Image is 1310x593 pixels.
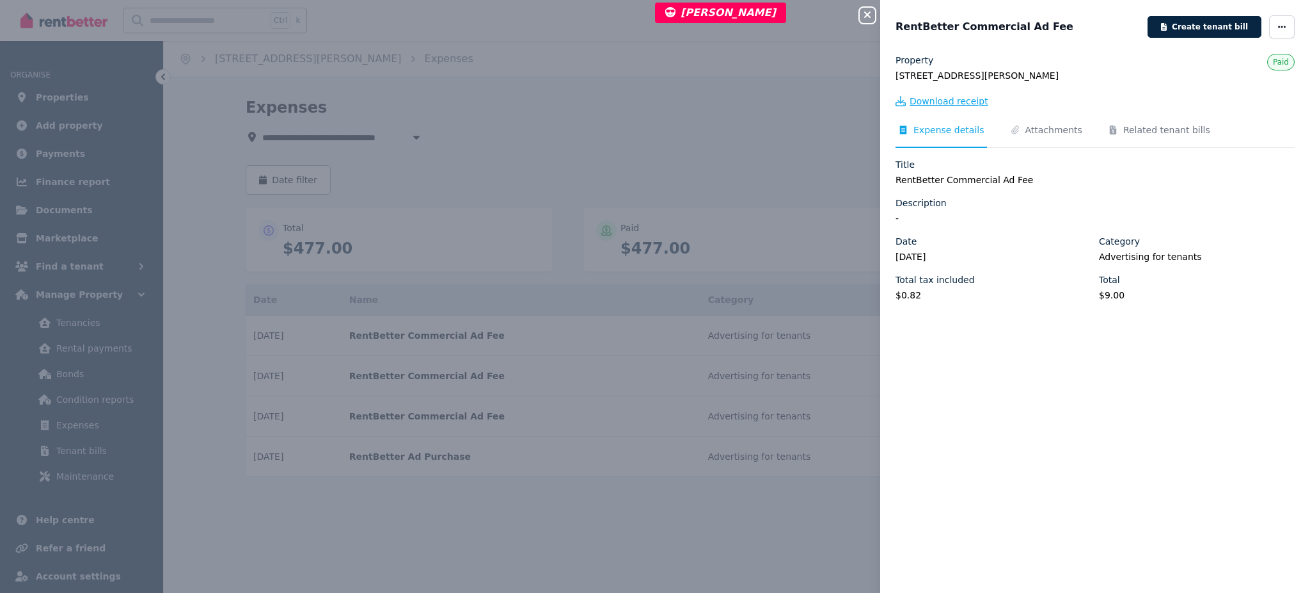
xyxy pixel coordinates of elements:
span: Download receipt [910,95,988,108]
label: Category [1099,235,1140,248]
button: Create tenant bill [1148,16,1261,38]
label: Date [896,235,917,248]
span: Attachments [1025,124,1082,136]
legend: $0.82 [896,289,1091,302]
legend: - [896,212,1295,225]
legend: [DATE] [896,250,1091,263]
nav: Tabs [896,124,1295,148]
span: Paid [1273,58,1289,67]
label: Title [896,158,915,171]
legend: Advertising for tenants [1099,250,1295,263]
legend: [STREET_ADDRESS][PERSON_NAME] [896,69,1295,82]
span: RentBetter Commercial Ad Fee [896,19,1073,35]
span: Related tenant bills [1123,124,1210,136]
label: Description [896,197,947,209]
label: Total tax included [896,273,975,286]
label: Total [1099,273,1120,286]
label: Property [896,54,933,67]
span: Expense details [913,124,984,136]
legend: RentBetter Commercial Ad Fee [896,174,1295,186]
legend: $9.00 [1099,289,1295,302]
